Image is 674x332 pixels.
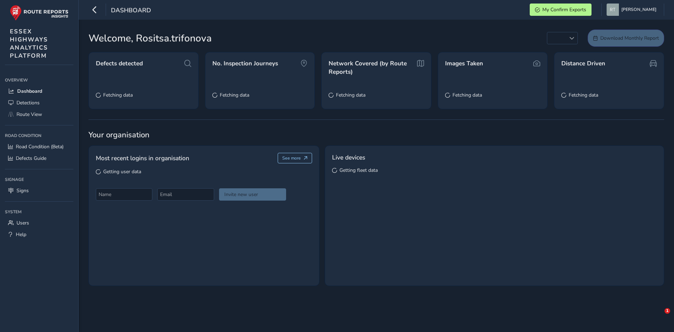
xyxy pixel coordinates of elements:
span: Getting user data [103,168,141,175]
span: Fetching data [103,92,133,98]
span: Users [16,220,29,226]
a: Help [5,229,73,240]
span: Distance Driven [561,59,605,68]
span: See more [282,155,301,161]
a: Users [5,217,73,229]
button: [PERSON_NAME] [607,4,659,16]
span: Dashboard [17,88,42,95]
a: Defects Guide [5,152,73,164]
span: Fetching data [452,92,482,98]
span: Dashboard [111,6,151,16]
div: Overview [5,75,73,85]
button: See more [278,153,312,163]
iframe: Intercom live chat [650,308,667,325]
span: ESSEX HIGHWAYS ANALYTICS PLATFORM [10,27,48,60]
input: Name [96,188,152,201]
div: System [5,207,73,217]
span: Fetching data [336,92,365,98]
img: diamond-layout [607,4,619,16]
a: Road Condition (Beta) [5,141,73,152]
a: Route View [5,109,73,120]
span: Images Taken [445,59,483,68]
span: Most recent logins in organisation [96,154,189,163]
div: Road Condition [5,130,73,141]
span: Detections [16,99,40,106]
a: Detections [5,97,73,109]
a: Dashboard [5,85,73,97]
span: Fetching data [220,92,249,98]
span: Fetching data [569,92,598,98]
span: Defects Guide [16,155,46,162]
span: [PERSON_NAME] [621,4,656,16]
span: Defects detected [96,59,143,68]
span: Welcome, Rositsa.trifonova [88,31,212,46]
div: Signage [5,174,73,185]
button: My Confirm Exports [530,4,592,16]
span: Network Covered (by Route Reports) [329,59,414,76]
span: Live devices [332,153,365,162]
span: 1 [665,308,670,314]
span: Your organisation [88,130,664,140]
span: Getting fleet data [339,167,378,174]
span: No. Inspection Journeys [212,59,278,68]
span: Signs [16,187,29,194]
img: rr logo [10,5,68,21]
span: Road Condition (Beta) [16,143,64,150]
span: Help [16,231,26,238]
span: My Confirm Exports [542,6,586,13]
a: Signs [5,185,73,196]
input: Email [157,188,214,201]
span: Route View [16,111,42,118]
